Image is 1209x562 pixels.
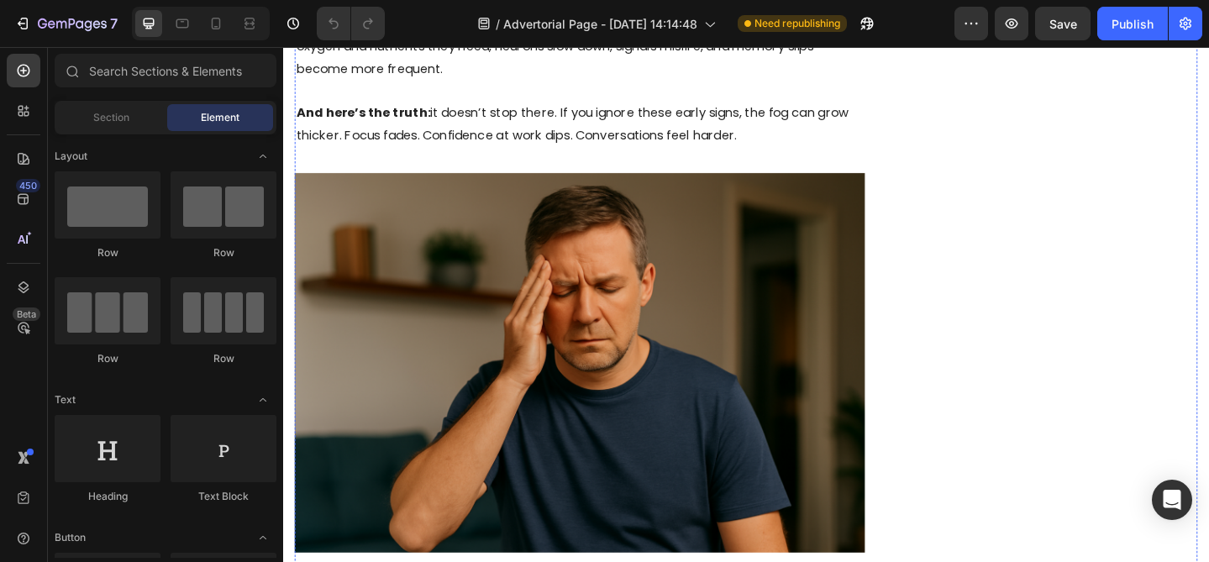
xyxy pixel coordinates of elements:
[55,392,76,407] span: Text
[55,245,160,260] div: Row
[16,179,40,192] div: 450
[55,351,160,366] div: Row
[7,7,125,40] button: 7
[250,524,276,551] span: Toggle open
[201,110,239,125] span: Element
[250,143,276,170] span: Toggle open
[1152,480,1192,520] div: Open Intercom Messenger
[55,489,160,504] div: Heading
[496,15,500,33] span: /
[55,530,86,545] span: Button
[283,47,1209,562] iframe: Design area
[1097,7,1168,40] button: Publish
[503,15,697,33] span: Advertorial Page - [DATE] 14:14:48
[250,386,276,413] span: Toggle open
[1112,15,1154,33] div: Publish
[110,13,118,34] p: 7
[171,351,276,366] div: Row
[1035,7,1091,40] button: Save
[171,245,276,260] div: Row
[1049,17,1077,31] span: Save
[55,54,276,87] input: Search Sections & Elements
[55,149,87,164] span: Layout
[93,110,129,125] span: Section
[171,489,276,504] div: Text Block
[13,307,40,321] div: Beta
[317,7,385,40] div: Undo/Redo
[13,137,633,550] img: Alt Image
[754,16,840,31] span: Need republishing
